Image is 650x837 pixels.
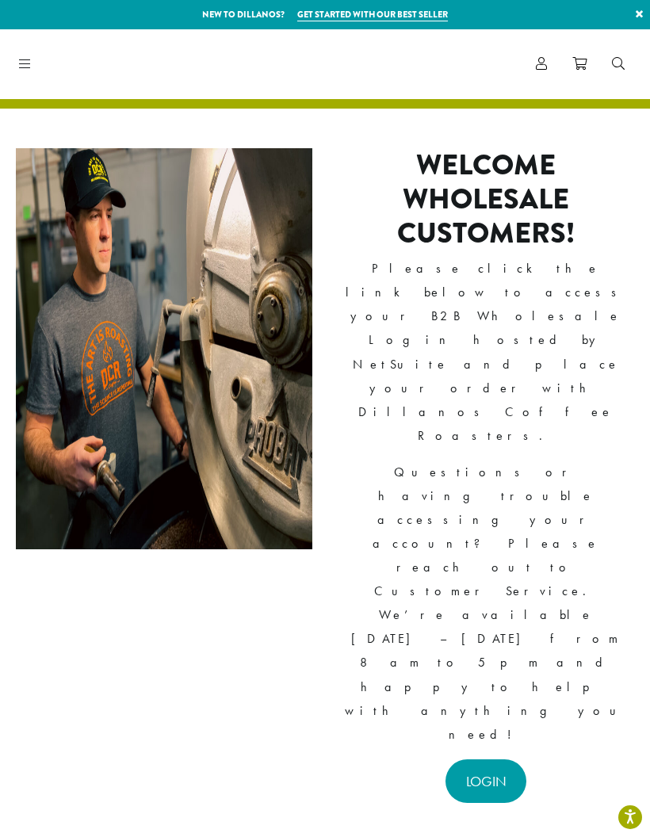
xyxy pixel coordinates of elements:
h2: Welcome Wholesale Customers! [338,148,634,251]
a: Search [599,51,637,77]
a: Get started with our best seller [297,8,448,21]
p: Please click the link below to access your B2B Wholesale Login hosted by NetSuite and place your ... [338,257,634,448]
a: LOGIN [445,759,527,803]
p: Questions or having trouble accessing your account? Please reach out to Customer Service. We’re a... [338,461,634,747]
